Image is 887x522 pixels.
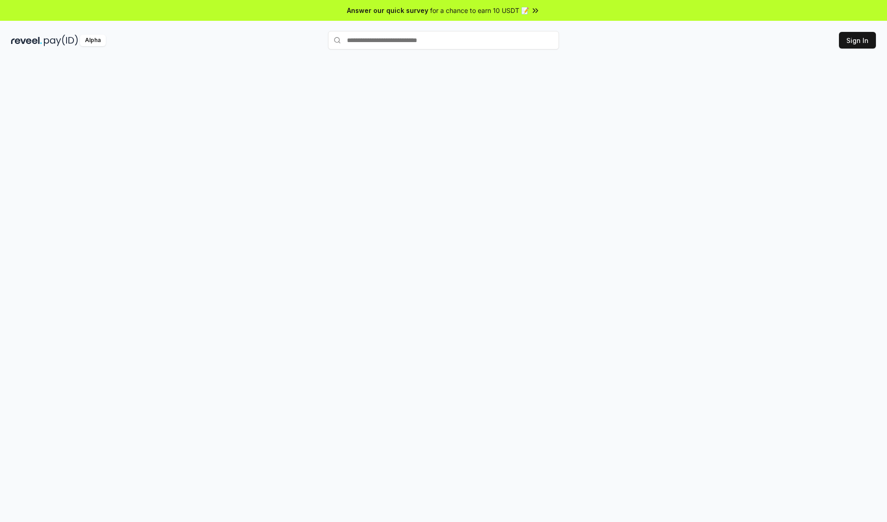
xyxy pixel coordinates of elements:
div: Alpha [80,35,106,46]
img: reveel_dark [11,35,42,46]
img: pay_id [44,35,78,46]
span: Answer our quick survey [347,6,428,15]
button: Sign In [839,32,876,49]
span: for a chance to earn 10 USDT 📝 [430,6,529,15]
